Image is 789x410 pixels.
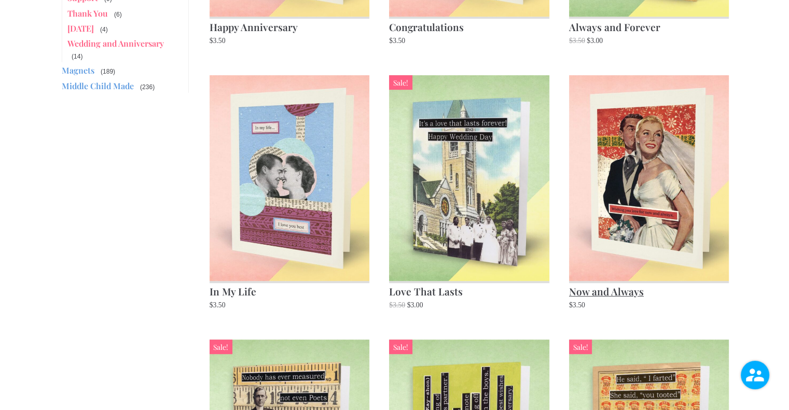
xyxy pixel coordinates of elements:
a: Wedding and Anniversary [67,38,164,49]
h2: Now and Always [569,281,729,300]
span: $ [587,37,590,45]
h2: Congratulations [389,17,549,35]
span: $ [210,301,213,309]
span: Sale! [210,340,232,354]
span: (236) [139,82,156,92]
span: Sale! [569,340,592,354]
a: Now and Always $3.50 [569,75,729,311]
bdi: 3.00 [407,301,423,309]
h2: Happy Anniversary [210,17,370,35]
span: Sale! [389,340,412,354]
span: $ [389,37,393,45]
bdi: 3.50 [569,301,585,309]
img: user.png [741,361,769,389]
span: $ [407,301,411,309]
span: (4) [99,25,109,34]
img: Love That Lasts [389,75,549,280]
bdi: 3.00 [587,37,603,45]
img: In My Life [210,75,370,280]
a: Middle Child Made [62,80,134,91]
h2: Always and Forever [569,17,729,35]
bdi: 3.50 [210,37,226,45]
bdi: 3.50 [389,37,405,45]
a: Thank You [67,8,108,19]
a: In My Life $3.50 [210,75,370,311]
span: $ [569,37,573,45]
span: (14) [71,52,84,61]
span: Sale! [389,75,412,90]
span: $ [569,301,573,309]
span: $ [389,301,393,309]
bdi: 3.50 [210,301,226,309]
h2: In My Life [210,281,370,300]
a: Magnets [62,65,94,76]
span: $ [210,37,213,45]
span: (189) [100,67,116,76]
bdi: 3.50 [569,37,585,45]
h2: Love That Lasts [389,281,549,300]
a: [DATE] [67,23,94,34]
bdi: 3.50 [389,301,405,309]
span: (6) [113,10,123,19]
img: Now and Always [569,75,729,280]
a: Sale! Love That Lasts [389,75,549,311]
